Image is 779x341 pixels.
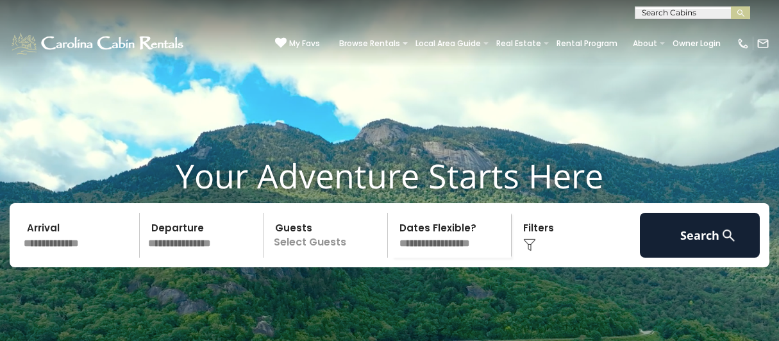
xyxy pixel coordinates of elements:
img: phone-regular-white.png [737,37,750,50]
img: filter--v1.png [523,238,536,251]
h1: Your Adventure Starts Here [10,156,769,195]
span: My Favs [289,38,320,49]
a: My Favs [275,37,320,50]
a: About [626,35,664,53]
a: Local Area Guide [409,35,487,53]
a: Owner Login [666,35,727,53]
img: mail-regular-white.png [757,37,769,50]
a: Browse Rentals [333,35,406,53]
p: Select Guests [267,213,387,258]
a: Real Estate [490,35,548,53]
a: Rental Program [550,35,624,53]
button: Search [640,213,760,258]
img: White-1-1-2.png [10,31,187,56]
img: search-regular-white.png [721,228,737,244]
